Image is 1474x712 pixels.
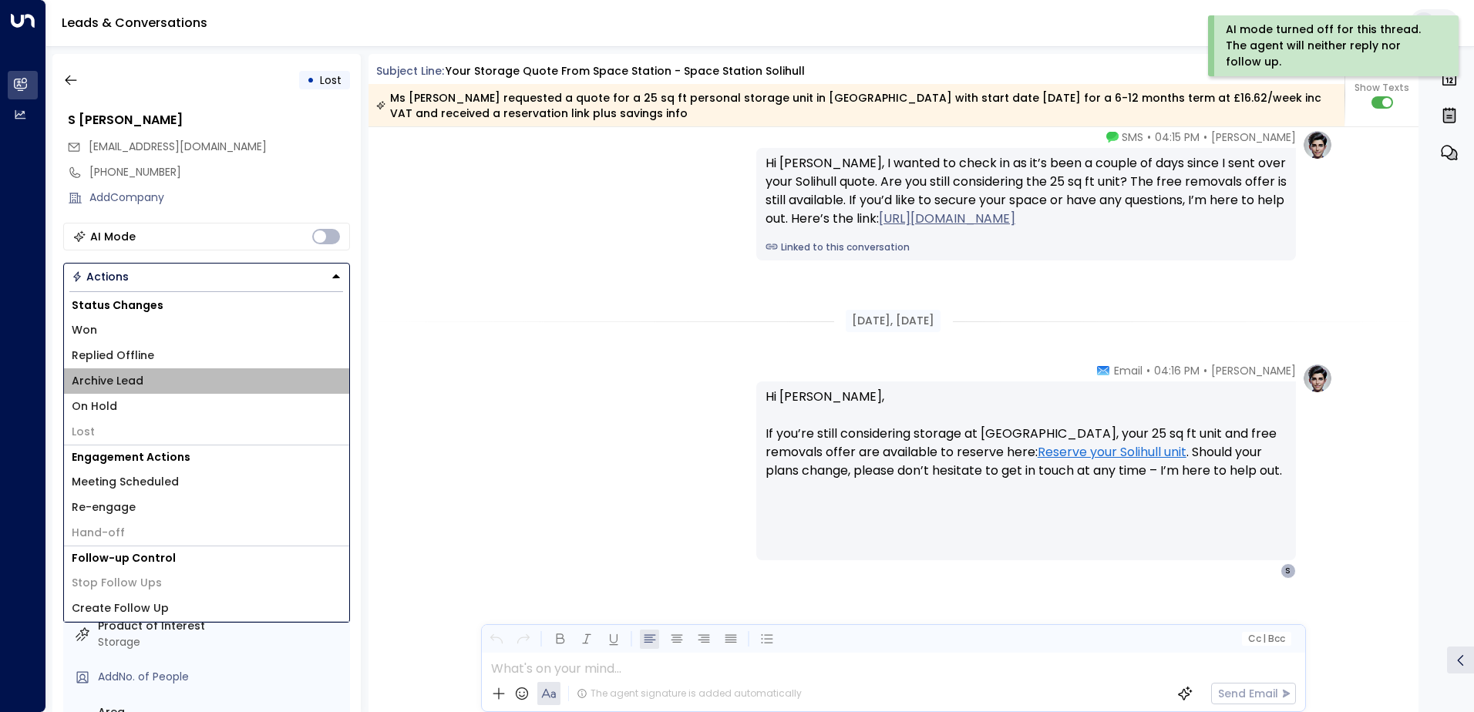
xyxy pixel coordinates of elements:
[766,154,1287,228] div: Hi [PERSON_NAME], I wanted to check in as it’s been a couple of days since I sent over your Solih...
[1280,563,1296,579] div: S
[879,210,1015,228] a: [URL][DOMAIN_NAME]
[64,546,349,570] h1: Follow-up Control
[90,229,136,244] div: AI Mode
[89,190,350,206] div: AddCompany
[376,63,444,79] span: Subject Line:
[1241,632,1291,647] button: Cc|Bcc
[1114,363,1143,378] span: Email
[766,240,1287,254] a: Linked to this conversation
[1203,363,1207,378] span: •
[98,634,344,650] div: Storage
[486,630,506,649] button: Undo
[577,687,802,700] div: The agent signature is added automatically
[1247,633,1284,644] span: Cc Bcc
[1211,363,1296,378] span: [PERSON_NAME]
[72,373,143,389] span: Archive Lead
[513,630,533,649] button: Redo
[1122,129,1143,145] span: SMS
[1155,129,1200,145] span: 04:15 PM
[320,72,342,88] span: Lost
[446,63,805,79] div: Your storage quote from Space Station - Space Station Solihull
[72,424,95,440] span: Lost
[64,294,349,317] h1: Status Changes
[72,322,97,338] span: Won
[1154,363,1200,378] span: 04:16 PM
[89,164,350,180] div: [PHONE_NUMBER]
[1302,129,1333,160] img: profile-logo.png
[63,263,350,291] div: Button group with a nested menu
[1302,363,1333,394] img: profile-logo.png
[62,14,207,32] a: Leads & Conversations
[1203,129,1207,145] span: •
[1038,443,1186,462] a: Reserve your Solihull unit
[72,575,162,591] span: Stop Follow Ups
[1147,129,1151,145] span: •
[766,388,1287,499] p: Hi [PERSON_NAME], If you’re still considering storage at [GEOGRAPHIC_DATA], your 25 sq ft unit an...
[89,139,267,155] span: suehxst@googlemail.com
[72,270,129,284] div: Actions
[64,445,349,469] h1: Engagement Actions
[63,263,350,291] button: Actions
[72,474,179,490] span: Meeting Scheduled
[72,348,154,364] span: Replied Offline
[98,669,344,685] div: AddNo. of People
[376,90,1336,121] div: Ms [PERSON_NAME] requested a quote for a 25 sq ft personal storage unit in [GEOGRAPHIC_DATA] with...
[1355,81,1409,95] span: Show Texts
[72,499,136,516] span: Re-engage
[72,398,117,415] span: On Hold
[68,111,350,129] div: S [PERSON_NAME]
[72,600,169,616] span: Create Follow Up
[307,66,315,94] div: •
[98,618,344,634] label: Product of Interest
[1226,22,1438,70] div: AI mode turned off for this thread. The agent will neither reply nor follow up.
[846,310,941,332] div: [DATE], [DATE]
[1211,129,1296,145] span: [PERSON_NAME]
[89,139,267,154] span: [EMAIL_ADDRESS][DOMAIN_NAME]
[72,525,125,541] span: Hand-off
[1263,633,1266,644] span: |
[1146,363,1150,378] span: •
